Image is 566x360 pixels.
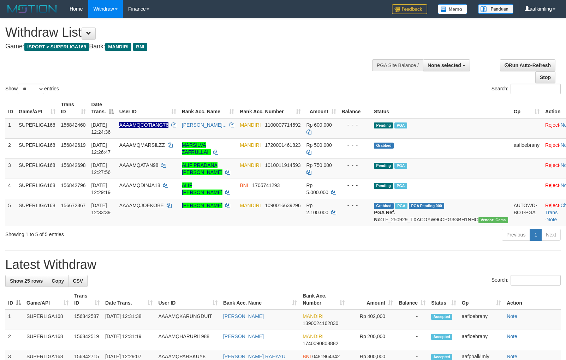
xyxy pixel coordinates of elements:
[438,4,467,14] img: Button%20Memo.svg
[347,330,396,350] td: Rp 200,000
[68,275,88,287] a: CSV
[182,162,222,175] a: ALIF PRADANA [PERSON_NAME]
[89,98,117,118] th: Date Trans.: activate to sort column descending
[545,122,559,128] a: Reject
[61,203,86,208] span: 156672367
[507,354,517,359] a: Note
[306,142,332,148] span: Rp 500.000
[507,313,517,319] a: Note
[91,203,111,215] span: [DATE] 12:33:39
[374,203,394,209] span: Grabbed
[374,163,393,169] span: Pending
[24,289,71,310] th: Game/API: activate to sort column ascending
[504,289,561,310] th: Action
[371,199,511,226] td: TF_250929_TXACOYW96CPG3GBH1NHC
[5,4,59,14] img: MOTION_logo.png
[91,142,111,155] span: [DATE] 12:26:47
[511,98,542,118] th: Op: activate to sort column ascending
[5,310,24,330] td: 1
[507,334,517,339] a: Note
[52,278,64,284] span: Copy
[5,118,16,139] td: 1
[265,122,300,128] span: Copy 1100007714592 to clipboard
[392,4,427,14] img: Feedback.jpg
[511,199,542,226] td: AUTOWD-BOT-PGA
[535,71,555,83] a: Stop
[119,182,160,188] span: AAAAMQDINJA18
[5,179,16,199] td: 4
[545,162,559,168] a: Reject
[371,98,511,118] th: Status
[220,289,300,310] th: Bank Acc. Name: activate to sort column ascending
[24,330,71,350] td: SUPERLIGA168
[61,162,86,168] span: 156842698
[61,122,86,128] span: 156842460
[223,334,264,339] a: [PERSON_NAME]
[312,354,340,359] span: Copy 0481964342 to clipboard
[252,182,280,188] span: Copy 1705741293 to clipboard
[16,199,58,226] td: SUPERLIGA168
[342,182,369,189] div: - - -
[511,275,561,286] input: Search:
[265,203,300,208] span: Copy 1090016639296 to clipboard
[24,43,89,51] span: ISPORT > SUPERLIGA168
[300,289,347,310] th: Bank Acc. Number: activate to sort column ascending
[374,183,393,189] span: Pending
[459,289,504,310] th: Op: activate to sort column ascending
[374,122,393,128] span: Pending
[5,275,47,287] a: Show 25 rows
[5,289,24,310] th: ID: activate to sort column descending
[491,275,561,286] label: Search:
[18,84,44,94] select: Showentries
[91,162,111,175] span: [DATE] 12:27:56
[342,202,369,209] div: - - -
[5,228,231,238] div: Showing 1 to 5 of 5 entries
[179,98,237,118] th: Bank Acc. Name: activate to sort column ascending
[71,289,102,310] th: Trans ID: activate to sort column ascending
[347,289,396,310] th: Amount: activate to sort column ascending
[372,59,423,71] div: PGA Site Balance /
[459,310,504,330] td: aafloebrany
[133,43,147,51] span: BNI
[511,84,561,94] input: Search:
[500,59,555,71] a: Run Auto-Refresh
[339,98,371,118] th: Balance
[428,289,459,310] th: Status: activate to sort column ascending
[240,162,261,168] span: MANDIRI
[155,310,220,330] td: AAAAMQKARUNGDUIT
[303,334,323,339] span: MANDIRI
[182,142,211,155] a: MARSILVA ZAFRULLAH
[491,84,561,94] label: Search:
[303,341,338,346] span: Copy 1740090808882 to clipboard
[155,289,220,310] th: User ID: activate to sort column ascending
[10,278,43,284] span: Show 25 rows
[119,122,168,128] span: Nama rekening ada tanda titik/strip, harap diedit
[240,182,248,188] span: BNI
[303,354,311,359] span: BNI
[265,162,300,168] span: Copy 1010011914593 to clipboard
[303,320,338,326] span: Copy 1390024162830 to clipboard
[459,330,504,350] td: aafloebrany
[117,98,179,118] th: User ID: activate to sort column ascending
[396,330,428,350] td: -
[61,142,86,148] span: 156842619
[71,310,102,330] td: 156842587
[5,84,59,94] label: Show entries
[396,289,428,310] th: Balance: activate to sort column ascending
[5,98,16,118] th: ID
[91,182,111,195] span: [DATE] 12:29:19
[240,122,261,128] span: MANDIRI
[182,182,222,195] a: ALIF [PERSON_NAME]
[182,122,227,128] a: [PERSON_NAME]...
[223,313,264,319] a: [PERSON_NAME]
[102,289,155,310] th: Date Trans.: activate to sort column ascending
[396,310,428,330] td: -
[530,229,542,241] a: 1
[306,122,332,128] span: Rp 600.000
[61,182,86,188] span: 156842796
[394,163,407,169] span: Marked by aafsoycanthlai
[102,330,155,350] td: [DATE] 12:31:19
[240,142,261,148] span: MANDIRI
[394,122,407,128] span: Marked by aafsoycanthlai
[47,275,68,287] a: Copy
